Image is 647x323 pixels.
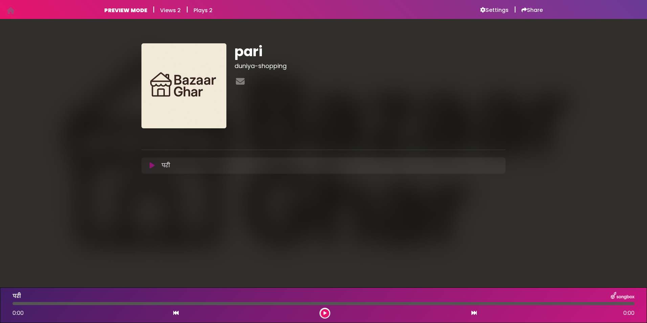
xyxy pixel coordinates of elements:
h1: pari [235,43,506,60]
h6: Plays 2 [194,7,213,14]
a: Share [521,7,543,14]
h6: PREVIEW MODE [104,7,147,14]
img: 4vGZ4QXSguwBTn86kXf1 [141,43,226,128]
h5: | [186,5,188,14]
p: परी [161,161,170,170]
a: Settings [480,7,509,14]
h6: Views 2 [160,7,181,14]
h5: | [514,5,516,14]
h5: | [153,5,155,14]
h3: duniya-shopping [235,62,506,70]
